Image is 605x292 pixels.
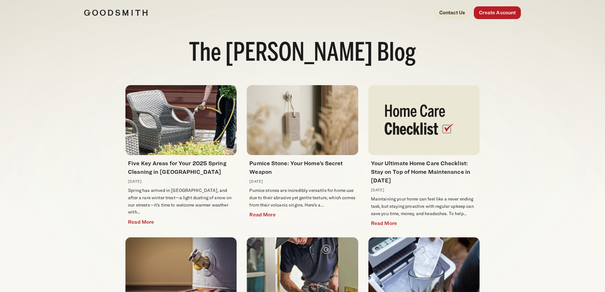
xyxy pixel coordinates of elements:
[368,85,480,155] img: Your Ultimate Home Care Checklist: Stay on Top of Home Maintenance in 2025
[128,216,154,227] span: Read More
[84,38,521,70] h1: The [PERSON_NAME] Blog
[249,179,355,184] p: [DATE]
[249,209,275,220] span: Read More
[128,179,234,184] p: [DATE]
[474,6,521,19] a: Create Account
[128,159,234,176] h4: Five Key Areas for Your 2025 Spring Cleaning in [GEOGRAPHIC_DATA]
[84,10,148,16] img: Goodsmith
[125,85,237,226] a: Five Key Areas for Your 2025 Spring Cleaning in Houston Five Key Areas for Your 2025 Spring Clean...
[371,195,477,217] p: Maintaining your home can feel like a never ending task, but staying proactive with regular upkee...
[434,6,470,19] a: Contact Us
[371,159,477,185] h4: Your Ultimate Home Care Checklist: Stay on Top of Home Maintenance in [DATE]
[371,218,397,229] span: Read More
[125,85,237,155] img: Five Key Areas for Your 2025 Spring Cleaning in Houston
[371,187,477,193] p: [DATE]
[247,85,358,155] img: Pumice Stone: Your Home’s Secret Weapon
[249,187,355,208] p: Pumice stones are incredibly versatile for home use due to their abrasive yet gentle texture, whi...
[249,159,355,176] h4: Pumice Stone: Your Home’s Secret Weapon
[128,187,234,216] p: Spring has arrived in [GEOGRAPHIC_DATA], and after a rare winter treat—a light dusting of snow on...
[247,85,358,219] a: Pumice Stone: Your Home’s Secret Weapon Pumice Stone: Your Home’s Secret Weapon [DATE] Pumice sto...
[368,85,480,227] a: Your Ultimate Home Care Checklist: Stay on Top of Home Maintenance in 2025 Your Ultimate Home Car...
